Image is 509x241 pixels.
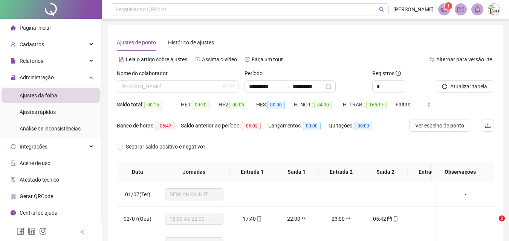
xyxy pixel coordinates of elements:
[408,162,452,182] th: Entrada 3
[20,74,54,80] span: Administração
[355,122,372,130] span: 00:00
[499,215,505,221] span: 2
[319,162,363,182] th: Entrada 2
[445,2,452,10] sup: 1
[117,39,156,45] span: Ajustes de ponto
[438,168,482,176] span: Observações
[436,56,492,62] span: Alternar para versão lite
[20,160,50,166] span: Aceite de uso
[366,101,387,109] span: 165:17
[20,144,47,150] span: Integrações
[303,122,321,130] span: 00:00
[245,69,267,77] label: Período
[126,56,187,62] span: Leia o artigo sobre ajustes
[202,56,237,62] span: Assista o vídeo
[243,216,256,222] span: 17:40
[17,227,24,235] span: facebook
[11,161,16,166] span: audit
[117,69,173,77] label: Nome do colaborador
[222,84,227,89] span: filter
[428,102,431,108] span: 0
[20,210,58,216] span: Central de ajuda
[11,25,16,30] span: home
[11,194,16,199] span: qrcode
[450,82,487,91] span: Atualizar tabela
[20,58,43,64] span: Relatórios
[432,162,488,182] th: Observações
[20,126,81,132] span: Análise de inconsistências
[245,57,250,62] span: history
[483,215,501,233] iframe: Intercom live chat
[11,75,16,80] span: lock
[267,101,285,109] span: 00:00
[256,100,294,109] div: HE 3:
[230,84,234,89] span: down
[170,213,219,224] span: 18:00 AS 22:00 - 23:00 - 06:00 HU NOITE
[11,58,16,64] span: file
[20,92,57,99] span: Ajustes da folha
[168,39,214,45] span: Histórico de ajustes
[436,80,493,92] button: Atualizar tabela
[429,57,434,62] span: swap
[230,162,274,182] th: Entrada 1
[465,191,466,197] span: -
[11,144,16,149] span: sync
[396,71,401,76] span: info-circle
[465,216,466,222] span: -
[343,100,396,109] div: H. TRAB.:
[20,109,56,115] span: Ajustes rápidos
[28,227,35,235] span: linkedin
[392,216,398,221] span: mobile
[415,121,464,130] span: Ver espelho de ponto
[268,121,329,130] div: Lançamentos:
[396,102,413,108] span: Faltas:
[485,123,491,129] span: upload
[20,25,50,31] span: Página inicial
[393,5,434,14] span: [PERSON_NAME]
[20,177,59,183] span: Atestado técnico
[11,210,16,215] span: info-circle
[441,6,448,13] span: notification
[252,56,283,62] span: Faça um tour
[39,227,47,235] span: instagram
[80,229,85,235] span: left
[314,101,332,109] span: 84:00
[284,83,290,89] span: swap-right
[119,57,124,62] span: file-text
[242,122,261,130] span: -06:02
[372,69,401,77] span: Registros
[379,7,385,12] span: search
[195,57,200,62] span: youtube
[121,81,234,92] span: DARIANA DE OLIVEIRA GIMENES
[373,216,386,222] span: 05:42
[125,191,150,197] span: 01/07(Ter)
[386,216,392,221] span: calendar
[488,4,500,15] img: 48028
[20,193,53,199] span: Gerar QRCode
[329,121,381,130] div: Quitações:
[474,6,481,13] span: bell
[256,216,262,221] span: mobile
[284,83,290,89] span: to
[274,162,319,182] th: Saída 1
[124,216,151,222] span: 02/07(Qua)
[442,84,447,89] span: reload
[11,177,16,182] span: solution
[170,189,219,200] span: DESCANSO INTER-JORNADA
[409,120,470,132] button: Ver espelho de ponto
[457,6,464,13] span: mail
[20,41,44,47] span: Cadastros
[447,3,450,9] span: 1
[363,162,408,182] th: Saída 2
[294,100,343,109] div: H. NOT.:
[11,42,16,47] span: user-add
